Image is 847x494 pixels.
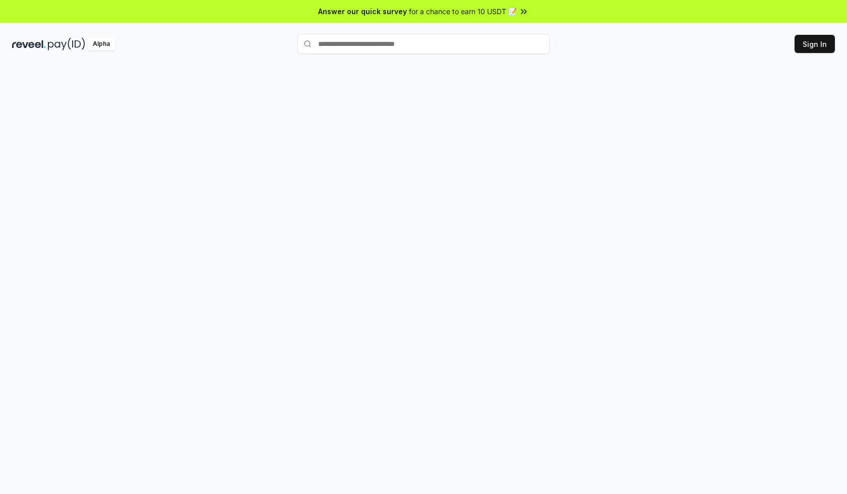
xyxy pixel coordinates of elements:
[409,6,517,17] span: for a chance to earn 10 USDT 📝
[48,38,85,50] img: pay_id
[795,35,835,53] button: Sign In
[318,6,407,17] span: Answer our quick survey
[87,38,115,50] div: Alpha
[12,38,46,50] img: reveel_dark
